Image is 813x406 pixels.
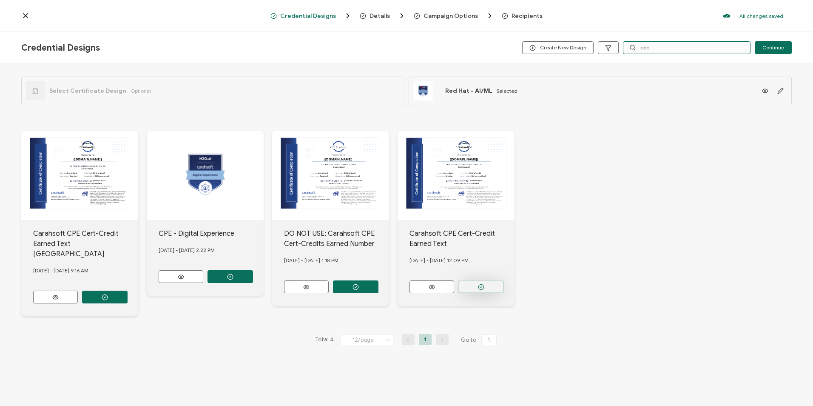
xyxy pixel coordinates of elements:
span: Go to [461,334,498,346]
span: Details [360,11,406,20]
p: All changes saved [739,13,783,19]
div: Carahsoft CPE Cert-Credit Earned Text [GEOGRAPHIC_DATA] [33,229,139,259]
button: Continue [755,41,792,54]
span: Recipients [502,13,543,19]
iframe: Chat Widget [770,365,813,406]
button: Create New Design [522,41,594,54]
span: Credential Designs [280,13,336,19]
span: Continue [762,45,784,50]
div: Breadcrumb [270,11,543,20]
div: [DATE] - [DATE] 2.22 PM [159,239,264,262]
input: Select [340,335,393,346]
div: [DATE] - [DATE] 9.16 AM [33,259,139,282]
span: Create New Design [529,45,586,51]
li: 1 [419,334,432,345]
span: Select Certificate Design [49,87,126,94]
div: CPE - Digital Experience [159,229,264,239]
div: [DATE] - [DATE] 1.18 PM [284,249,389,272]
div: [DATE] - [DATE] 12.09 PM [409,249,515,272]
span: Recipients [512,13,543,19]
div: DO NOT USE: Carahsoft CPE Cert-Credits Earned Number [284,229,389,249]
span: Credential Designs [21,43,100,53]
span: Campaign Options [414,11,494,20]
span: Selected [497,88,517,94]
span: Details [370,13,390,19]
span: Total 4 [315,334,334,346]
span: Optional [131,88,151,94]
div: Carahsoft CPE Cert-Credit Earned Text [409,229,515,249]
span: Credential Designs [270,11,352,20]
input: Search [623,41,750,54]
span: Red Hat - AI/ML [445,87,492,94]
span: Campaign Options [424,13,478,19]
